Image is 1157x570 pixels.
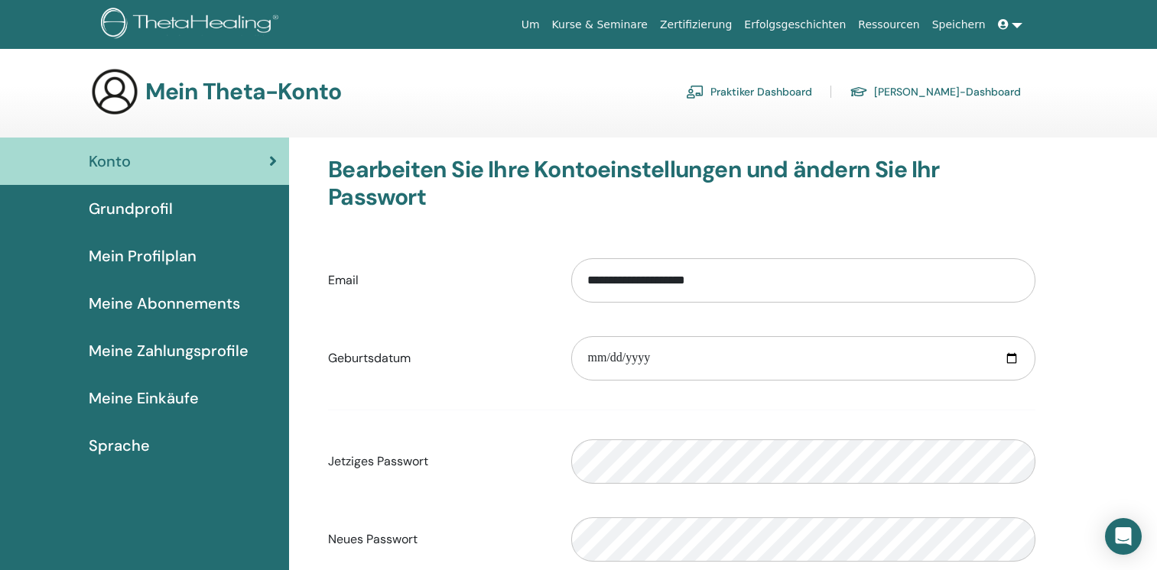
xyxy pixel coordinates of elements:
[738,11,852,39] a: Erfolgsgeschichten
[145,78,341,105] h3: Mein Theta-Konto
[89,434,150,457] span: Sprache
[686,79,812,104] a: Praktiker Dashboard
[317,447,560,476] label: Jetziges Passwort
[89,387,199,410] span: Meine Einkäufe
[515,11,546,39] a: Um
[89,339,249,362] span: Meine Zahlungsprofile
[89,292,240,315] span: Meine Abonnements
[328,156,1035,211] h3: Bearbeiten Sie Ihre Kontoeinstellungen und ändern Sie Ihr Passwort
[89,197,173,220] span: Grundprofil
[686,85,704,99] img: chalkboard-teacher.svg
[850,79,1021,104] a: [PERSON_NAME]-Dashboard
[89,150,131,173] span: Konto
[90,67,139,116] img: generic-user-icon.jpg
[317,266,560,295] label: Email
[317,344,560,373] label: Geburtsdatum
[317,525,560,554] label: Neues Passwort
[654,11,738,39] a: Zertifizierung
[852,11,925,39] a: Ressourcen
[850,86,868,99] img: graduation-cap.svg
[101,8,284,42] img: logo.png
[546,11,654,39] a: Kurse & Seminare
[89,245,197,267] span: Mein Profilplan
[926,11,992,39] a: Speichern
[1105,518,1142,555] div: Open Intercom Messenger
